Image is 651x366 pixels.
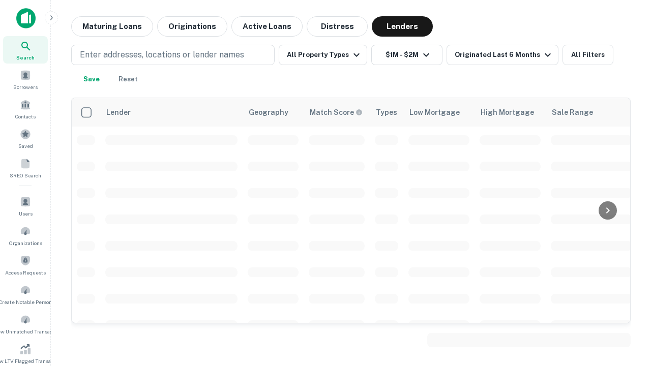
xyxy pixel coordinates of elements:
[5,268,46,277] span: Access Requests
[157,16,227,37] button: Originations
[371,45,442,65] button: $1M - $2M
[112,69,144,89] button: Reset
[13,83,38,91] span: Borrowers
[9,239,42,247] span: Organizations
[304,98,370,127] th: Capitalize uses an advanced AI algorithm to match your search with the best lender. The match sco...
[100,98,243,127] th: Lender
[403,98,475,127] th: Low Mortgage
[455,49,554,61] div: Originated Last 6 Months
[563,45,613,65] button: All Filters
[3,310,48,338] a: Review Unmatched Transactions
[71,45,275,65] button: Enter addresses, locations or lender names
[19,209,33,218] span: Users
[3,95,48,123] a: Contacts
[475,98,546,127] th: High Mortgage
[307,16,368,37] button: Distress
[75,69,108,89] button: Save your search to get updates of matches that match your search criteria.
[376,106,397,118] div: Types
[409,106,460,118] div: Low Mortgage
[249,106,288,118] div: Geography
[447,45,558,65] button: Originated Last 6 Months
[71,16,153,37] button: Maturing Loans
[231,16,303,37] button: Active Loans
[3,281,48,308] a: Create Notable Person
[3,125,48,152] a: Saved
[481,106,534,118] div: High Mortgage
[310,107,361,118] h6: Match Score
[372,16,433,37] button: Lenders
[16,8,36,28] img: capitalize-icon.png
[3,66,48,93] a: Borrowers
[3,36,48,64] a: Search
[546,98,637,127] th: Sale Range
[3,251,48,279] a: Access Requests
[3,192,48,220] a: Users
[310,107,363,118] div: Capitalize uses an advanced AI algorithm to match your search with the best lender. The match sco...
[10,171,41,179] span: SREO Search
[106,106,131,118] div: Lender
[243,98,304,127] th: Geography
[16,53,35,62] span: Search
[80,49,244,61] p: Enter addresses, locations or lender names
[3,222,48,249] a: Organizations
[18,142,33,150] span: Saved
[600,285,651,333] iframe: Chat Widget
[279,45,367,65] button: All Property Types
[552,106,593,118] div: Sale Range
[3,154,48,181] a: SREO Search
[15,112,36,120] span: Contacts
[370,98,403,127] th: Types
